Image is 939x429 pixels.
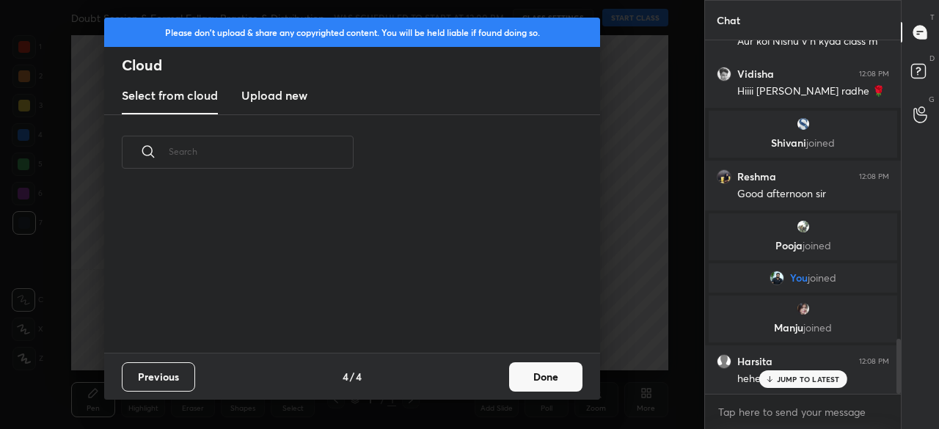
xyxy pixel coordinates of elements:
p: G [929,94,935,105]
div: 12:08 PM [859,357,889,366]
div: 12:08 PM [859,70,889,78]
h3: Select from cloud [122,87,218,104]
p: T [930,12,935,23]
h3: Upload new [241,87,307,104]
h4: / [350,369,354,384]
div: Aur koi Nishu v h kyaa class m [737,34,889,49]
p: Chat [705,1,752,40]
div: 12:08 PM [859,172,889,181]
div: hehe @anjali😭 [737,372,889,386]
img: 9b1fab612e20440bb439e2fd48136936.jpg [770,271,784,285]
div: grid [705,40,901,395]
img: default.png [717,354,731,369]
h6: Vidisha [737,67,774,81]
button: Done [509,362,582,392]
img: eef130a8668a4f82986c89faf82351c0.jpg [796,117,811,131]
img: bfb34a3273ac45a4b044636739da6098.jpg [717,67,731,81]
h6: Reshma [737,170,776,183]
button: Previous [122,362,195,392]
div: Hiiii [PERSON_NAME] radhe 🌹 [737,84,889,99]
div: Good afternoon sir [737,187,889,202]
span: joined [803,320,832,334]
div: Please don't upload & share any copyrighted content. You will be held liable if found doing so. [104,18,600,47]
img: 75af489ce81640dd9c8b85f923dd516d.jpg [717,169,731,184]
p: JUMP TO LATEST [777,375,840,384]
h2: Cloud [122,56,600,75]
img: 3 [796,301,811,316]
span: joined [806,136,835,150]
p: Pooja [717,240,888,252]
input: Search [169,120,354,183]
h6: Harsita [737,355,772,368]
span: joined [808,272,836,284]
p: Manju [717,322,888,334]
img: 3 [796,219,811,234]
h4: 4 [343,369,348,384]
p: D [929,53,935,64]
span: joined [803,238,831,252]
span: You [790,272,808,284]
h4: 4 [356,369,362,384]
p: Shivani [717,137,888,149]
